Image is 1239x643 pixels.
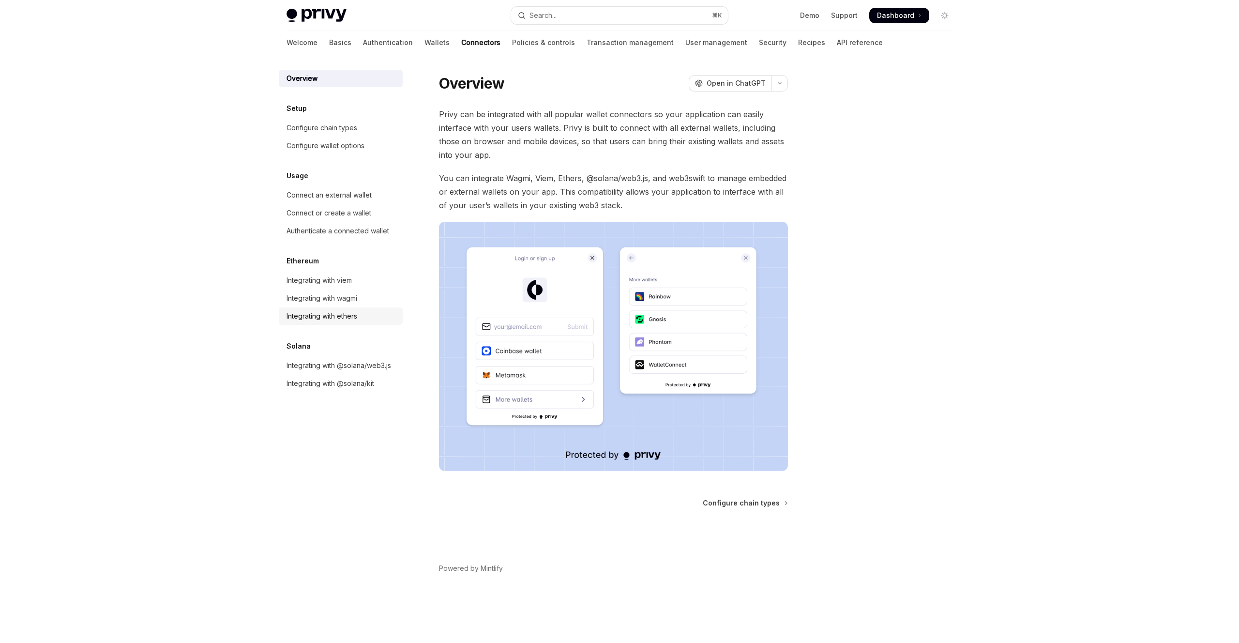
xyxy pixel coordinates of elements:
div: Configure wallet options [287,140,364,152]
h5: Solana [287,340,311,352]
a: Authenticate a connected wallet [279,222,403,240]
a: User management [685,31,747,54]
a: Powered by Mintlify [439,564,503,573]
span: Dashboard [877,11,914,20]
button: Open search [511,7,728,24]
div: Integrating with viem [287,275,352,286]
a: Integrating with wagmi [279,290,403,307]
a: Authentication [363,31,413,54]
a: API reference [837,31,883,54]
span: Open in ChatGPT [707,78,766,88]
a: Connect an external wallet [279,186,403,204]
img: Connectors3 [439,222,788,471]
span: Configure chain types [703,498,780,508]
div: Connect an external wallet [287,189,372,201]
a: Connectors [461,31,500,54]
a: Configure wallet options [279,137,403,154]
h5: Ethereum [287,255,319,267]
h5: Setup [287,103,307,114]
button: Toggle dark mode [937,8,952,23]
a: Integrating with @solana/kit [279,375,403,392]
div: Overview [287,73,317,84]
span: ⌘ K [712,12,722,19]
a: Dashboard [869,8,929,23]
div: Configure chain types [287,122,357,134]
div: Integrating with @solana/web3.js [287,360,391,371]
a: Configure chain types [279,119,403,137]
a: Support [831,11,858,20]
div: Integrating with ethers [287,310,357,322]
img: light logo [287,9,347,22]
a: Policies & controls [512,31,575,54]
span: Privy can be integrated with all popular wallet connectors so your application can easily interfa... [439,107,788,162]
div: Integrating with wagmi [287,292,357,304]
a: Basics [329,31,351,54]
a: Integrating with viem [279,272,403,289]
a: Integrating with ethers [279,307,403,325]
h5: Usage [287,170,308,182]
a: Welcome [287,31,317,54]
a: Security [759,31,786,54]
div: Authenticate a connected wallet [287,225,389,237]
a: Integrating with @solana/web3.js [279,357,403,374]
a: Transaction management [587,31,674,54]
div: Integrating with @solana/kit [287,378,374,389]
a: Wallets [424,31,450,54]
a: Connect or create a wallet [279,204,403,222]
h1: Overview [439,75,504,92]
a: Overview [279,70,403,87]
a: Configure chain types [703,498,787,508]
button: Open in ChatGPT [689,75,771,92]
a: Recipes [798,31,825,54]
a: Demo [800,11,819,20]
div: Search... [529,10,557,21]
span: You can integrate Wagmi, Viem, Ethers, @solana/web3.js, and web3swift to manage embedded or exter... [439,171,788,212]
div: Connect or create a wallet [287,207,371,219]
